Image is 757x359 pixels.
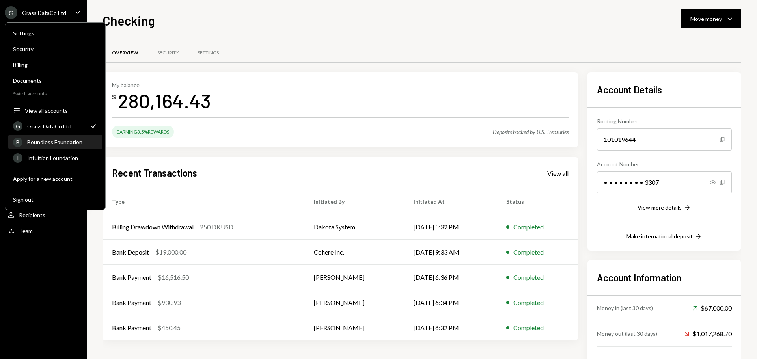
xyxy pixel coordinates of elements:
div: My balance [112,82,211,88]
td: [DATE] 6:34 PM [404,290,497,315]
div: $67,000.00 [693,303,732,313]
td: [PERSON_NAME] [304,315,404,340]
div: Sign out [13,196,97,203]
div: Recipients [19,212,45,218]
div: Settings [13,30,97,37]
div: View more details [638,204,682,211]
div: Boundless Foundation [27,139,97,145]
a: Settings [8,26,102,40]
td: Cohere Inc. [304,240,404,265]
div: Routing Number [597,117,732,125]
td: [DATE] 9:33 AM [404,240,497,265]
button: Move money [681,9,741,28]
div: Completed [513,323,544,333]
div: Security [157,50,179,56]
div: Team [19,227,33,234]
div: Security [13,46,97,52]
div: Overview [112,50,138,56]
div: G [5,6,17,19]
div: Apply for a new account [13,175,97,182]
h2: Account Information [597,271,732,284]
div: Intuition Foundation [27,154,97,161]
div: Grass DataCo Ltd [27,123,85,130]
th: Type [103,189,304,214]
div: Make international deposit [626,233,693,240]
div: Bank Payment [112,323,151,333]
button: Sign out [8,193,102,207]
div: Completed [513,298,544,307]
a: BBoundless Foundation [8,135,102,149]
div: I [13,153,22,163]
div: Bank Deposit [112,247,149,257]
a: View all [547,169,569,177]
div: View all accounts [25,107,97,114]
th: Initiated By [304,189,404,214]
div: $19,000.00 [155,247,186,257]
div: 101019644 [597,128,732,151]
div: $16,516.50 [158,273,189,282]
div: $930.93 [158,298,181,307]
a: Recipients [5,208,82,222]
td: [DATE] 6:32 PM [404,315,497,340]
a: Billing [8,58,102,72]
div: Completed [513,247,544,257]
div: B [13,138,22,147]
div: Completed [513,222,544,232]
td: [PERSON_NAME] [304,265,404,290]
div: $1,017,268.70 [684,329,732,339]
a: IIntuition Foundation [8,151,102,165]
button: Make international deposit [626,233,702,241]
div: • • • • • • • • 3307 [597,171,732,193]
button: View all accounts [8,104,102,118]
div: Completed [513,273,544,282]
div: Move money [690,15,722,23]
td: [DATE] 5:32 PM [404,214,497,240]
div: Bank Payment [112,273,151,282]
div: Settings [198,50,219,56]
div: $450.45 [158,323,181,333]
div: Account Number [597,160,732,168]
a: Security [8,42,102,56]
a: Team [5,223,82,238]
div: Money in (last 30 days) [597,304,653,312]
td: Dakota System [304,214,404,240]
td: [DATE] 6:36 PM [404,265,497,290]
h1: Checking [103,13,155,28]
td: [PERSON_NAME] [304,290,404,315]
a: Documents [8,73,102,87]
div: $ [112,93,116,101]
a: Overview [103,43,148,63]
button: View more details [638,204,691,212]
div: Bank Payment [112,298,151,307]
a: Settings [188,43,228,63]
a: Security [148,43,188,63]
h2: Account Details [597,83,732,96]
div: Switch accounts [5,89,105,97]
div: Billing [13,61,97,68]
button: Apply for a new account [8,172,102,186]
div: Documents [13,77,97,84]
div: Money out (last 30 days) [597,329,657,338]
h2: Recent Transactions [112,166,197,179]
div: 250 DKUSD [200,222,233,232]
div: Deposits backed by U.S. Treasuries [493,128,569,135]
th: Initiated At [404,189,497,214]
div: Billing Drawdown Withdrawal [112,222,194,232]
div: Earning 3.5% Rewards [112,126,174,138]
div: 280,164.43 [117,88,211,113]
div: G [13,121,22,131]
th: Status [497,189,578,214]
div: Grass DataCo Ltd [22,9,66,16]
div: View all [547,169,569,177]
